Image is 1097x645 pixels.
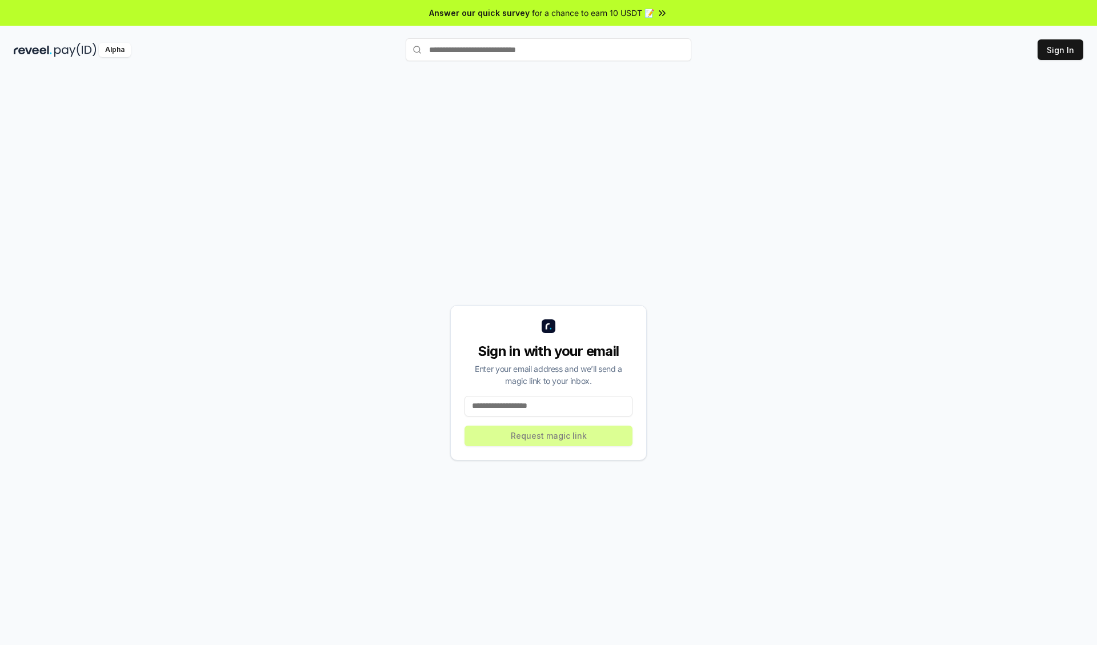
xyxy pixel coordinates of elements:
img: logo_small [542,319,555,333]
img: pay_id [54,43,97,57]
div: Enter your email address and we’ll send a magic link to your inbox. [465,363,632,387]
img: reveel_dark [14,43,52,57]
span: for a chance to earn 10 USDT 📝 [532,7,654,19]
div: Alpha [99,43,131,57]
div: Sign in with your email [465,342,632,360]
button: Sign In [1038,39,1083,60]
span: Answer our quick survey [429,7,530,19]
